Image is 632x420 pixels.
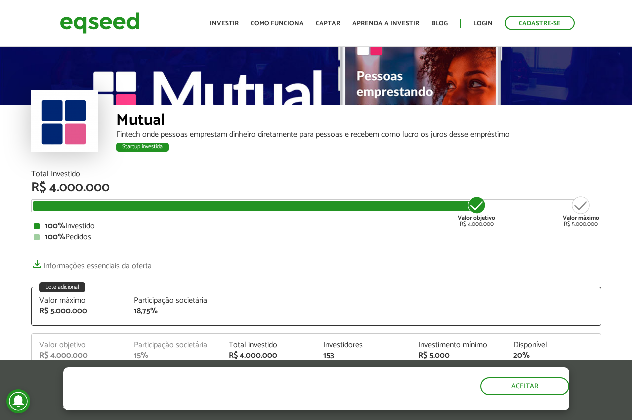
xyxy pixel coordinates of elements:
div: 18,75% [134,307,214,315]
div: Total investido [229,341,309,349]
div: Investimento mínimo [418,341,498,349]
div: Participação societária [134,297,214,305]
a: Aprenda a investir [352,20,419,27]
strong: 100% [45,230,65,244]
div: R$ 4.000.000 [229,352,309,360]
a: Investir [210,20,239,27]
div: R$ 4.000.000 [39,352,119,360]
a: Cadastre-se [505,16,575,30]
div: R$ 5.000.000 [39,307,119,315]
div: 20% [513,352,593,360]
div: Total Investido [31,170,601,178]
div: Fintech onde pessoas emprestam dinheiro diretamente para pessoas e recebem como lucro os juros de... [116,131,601,139]
strong: 100% [45,219,65,233]
strong: Valor máximo [563,213,599,223]
div: Startup investida [116,143,169,152]
div: Investido [34,222,599,230]
button: Aceitar [480,377,569,395]
strong: Valor objetivo [458,213,495,223]
img: EqSeed [60,10,140,36]
div: R$ 4.000.000 [31,181,601,194]
a: Captar [316,20,340,27]
div: Mutual [116,112,601,131]
div: R$ 5.000.000 [563,195,599,227]
a: Login [473,20,493,27]
div: 153 [323,352,403,360]
div: R$ 5.000 [418,352,498,360]
div: 15% [134,352,214,360]
a: Como funciona [251,20,304,27]
div: Valor objetivo [39,341,119,349]
a: política de privacidade e de cookies [195,402,311,410]
div: Disponível [513,341,593,349]
div: Participação societária [134,341,214,349]
p: Ao clicar em "aceitar", você aceita nossa . [63,401,367,410]
h5: O site da EqSeed utiliza cookies para melhorar sua navegação. [63,367,367,398]
div: Valor máximo [39,297,119,305]
div: Lote adicional [39,282,85,292]
a: Informações essenciais da oferta [31,256,152,270]
a: Blog [431,20,448,27]
div: Investidores [323,341,403,349]
div: R$ 4.000.000 [458,195,495,227]
div: Pedidos [34,233,599,241]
